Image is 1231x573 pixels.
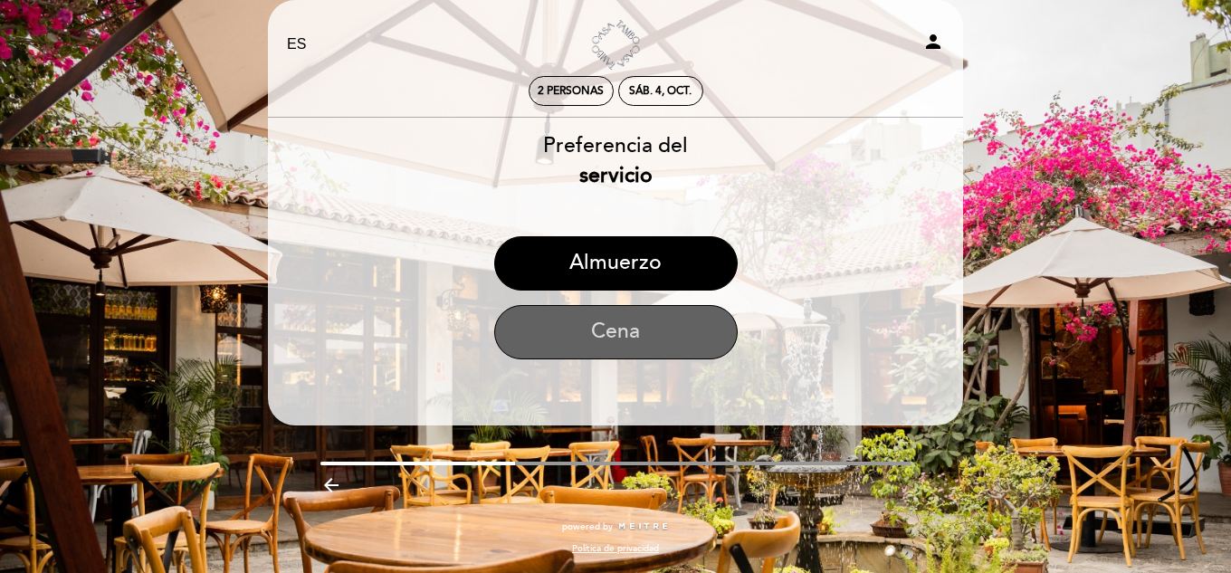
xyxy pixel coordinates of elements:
a: Política de privacidad [572,542,659,555]
span: 2 personas [538,84,604,98]
div: sáb. 4, oct. [629,84,692,98]
b: servicio [579,163,653,188]
i: arrow_backward [320,474,342,496]
div: Preferencia del [267,131,964,191]
button: person [922,31,944,59]
button: Cena [494,305,738,359]
i: person [922,31,944,53]
img: MEITRE [617,522,669,531]
a: Casa Tambo [502,20,729,70]
a: powered by [562,520,669,533]
span: powered by [562,520,613,533]
button: Almuerzo [494,236,738,291]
